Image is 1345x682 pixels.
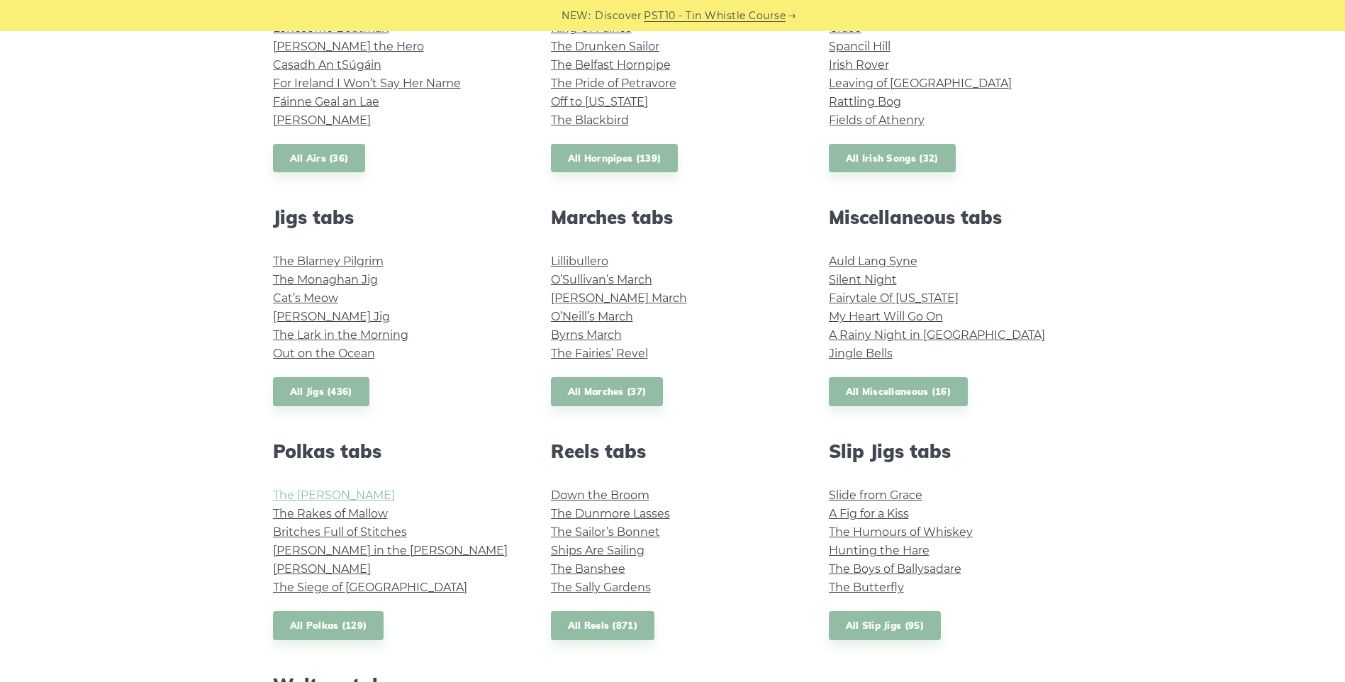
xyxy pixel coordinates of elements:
[273,488,395,502] a: The [PERSON_NAME]
[562,8,591,24] span: NEW:
[551,544,644,557] a: Ships Are Sailing
[551,347,648,360] a: The Fairies’ Revel
[273,95,379,108] a: Fáinne Geal an Lae
[273,144,366,173] a: All Airs (36)
[829,525,973,539] a: The Humours of Whiskey
[273,328,408,342] a: The Lark in the Morning
[273,21,389,35] a: Lonesome Boatman
[829,310,943,323] a: My Heart Will Go On
[551,611,655,640] a: All Reels (871)
[829,328,1045,342] a: A Rainy Night in [GEOGRAPHIC_DATA]
[273,562,371,576] a: [PERSON_NAME]
[551,581,651,594] a: The Sally Gardens
[644,8,786,24] a: PST10 - Tin Whistle Course
[829,273,897,286] a: Silent Night
[273,440,517,462] h2: Polkas tabs
[829,611,941,640] a: All Slip Jigs (95)
[829,113,925,127] a: Fields of Athenry
[829,58,889,72] a: Irish Rover
[829,206,1073,228] h2: Miscellaneous tabs
[829,544,930,557] a: Hunting the Hare
[273,58,381,72] a: Casadh An tSúgáin
[273,40,424,53] a: [PERSON_NAME] the Hero
[273,525,407,539] a: Britches Full of Stitches
[551,144,679,173] a: All Hornpipes (139)
[551,507,670,520] a: The Dunmore Lasses
[273,544,508,557] a: [PERSON_NAME] in the [PERSON_NAME]
[551,377,664,406] a: All Marches (37)
[829,144,956,173] a: All Irish Songs (32)
[273,611,384,640] a: All Polkas (129)
[273,581,467,594] a: The Siege of [GEOGRAPHIC_DATA]
[551,255,608,268] a: Lillibullero
[273,113,371,127] a: [PERSON_NAME]
[551,525,660,539] a: The Sailor’s Bonnet
[595,8,642,24] span: Discover
[273,273,378,286] a: The Monaghan Jig
[829,347,893,360] a: Jingle Bells
[273,310,390,323] a: [PERSON_NAME] Jig
[273,255,384,268] a: The Blarney Pilgrim
[551,21,632,35] a: King Of Fairies
[273,507,388,520] a: The Rakes of Mallow
[551,113,629,127] a: The Blackbird
[551,291,687,305] a: [PERSON_NAME] March
[551,488,649,502] a: Down the Broom
[829,291,959,305] a: Fairytale Of [US_STATE]
[829,488,922,502] a: Slide from Grace
[551,206,795,228] h2: Marches tabs
[551,95,648,108] a: Off to [US_STATE]
[273,347,375,360] a: Out on the Ocean
[829,95,901,108] a: Rattling Bog
[829,40,891,53] a: Spancil Hill
[273,377,369,406] a: All Jigs (436)
[829,21,861,35] a: Grace
[829,562,961,576] a: The Boys of Ballysadare
[551,328,622,342] a: Byrns March
[551,77,676,90] a: The Pride of Petravore
[551,40,659,53] a: The Drunken Sailor
[829,507,909,520] a: A Fig for a Kiss
[829,255,917,268] a: Auld Lang Syne
[273,291,338,305] a: Cat’s Meow
[273,206,517,228] h2: Jigs tabs
[551,310,633,323] a: O’Neill’s March
[829,77,1012,90] a: Leaving of [GEOGRAPHIC_DATA]
[829,377,969,406] a: All Miscellaneous (16)
[551,273,652,286] a: O’Sullivan’s March
[829,440,1073,462] h2: Slip Jigs tabs
[551,440,795,462] h2: Reels tabs
[273,77,461,90] a: For Ireland I Won’t Say Her Name
[829,581,904,594] a: The Butterfly
[551,58,671,72] a: The Belfast Hornpipe
[551,562,625,576] a: The Banshee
